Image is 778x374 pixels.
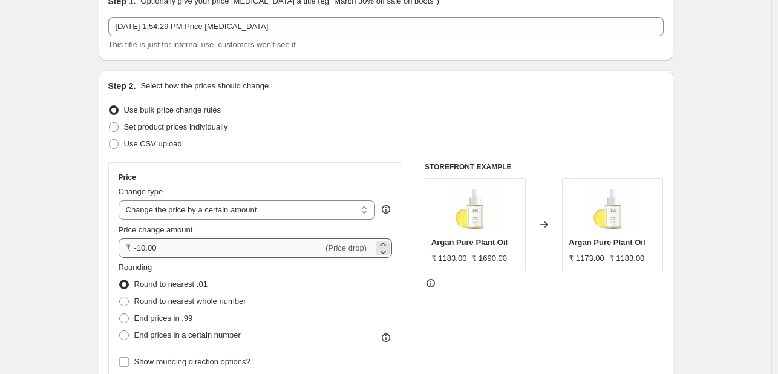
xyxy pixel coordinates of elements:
[119,225,193,234] span: Price change amount
[134,280,208,289] span: Round to nearest .01
[119,263,152,272] span: Rounding
[124,122,228,131] span: Set product prices individually
[134,238,324,258] input: -10.00
[380,203,392,215] div: help
[108,80,136,92] h2: Step 2.
[134,330,241,340] span: End prices in a certain number
[569,238,645,247] span: Argan Pure Plant Oil
[108,40,296,49] span: This title is just for internal use, customers won't see it
[425,162,664,172] h6: STOREFRONT EXAMPLE
[431,252,467,264] div: ₹ 1183.00
[589,185,637,233] img: 2_58_80x.jpg
[609,252,645,264] strike: ₹ 1183.00
[124,105,221,114] span: Use bulk price change rules
[431,238,508,247] span: Argan Pure Plant Oil
[119,172,136,182] h3: Price
[451,185,499,233] img: 2_58_80x.jpg
[119,187,163,196] span: Change type
[126,243,131,252] span: ₹
[134,357,250,366] span: Show rounding direction options?
[140,80,269,92] p: Select how the prices should change
[108,17,664,36] input: 30% off holiday sale
[325,243,367,252] span: (Price drop)
[124,139,182,148] span: Use CSV upload
[134,313,193,323] span: End prices in .99
[134,297,246,306] span: Round to nearest whole number
[569,252,604,264] div: ₹ 1173.00
[471,252,507,264] strike: ₹ 1690.00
